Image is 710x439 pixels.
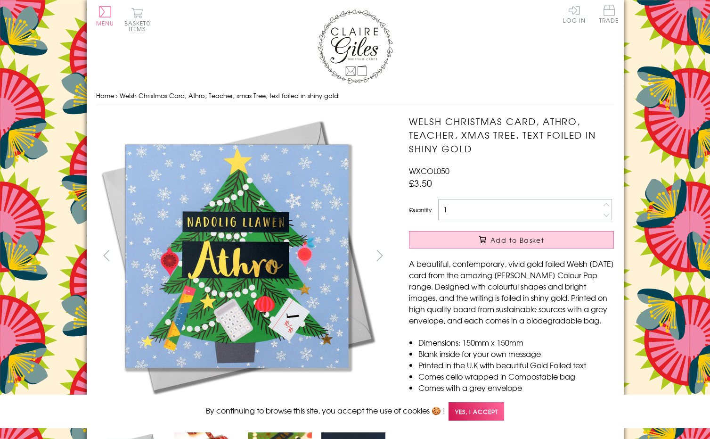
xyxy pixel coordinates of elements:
p: A beautiful, contemporary, vivid gold foiled Welsh [DATE] card from the amazing [PERSON_NAME] Col... [409,258,614,326]
button: next [369,245,390,266]
label: Quantity [409,206,432,214]
span: 0 items [129,19,150,33]
img: Welsh Christmas Card, Athro, Teacher, xmas Tree, text foiled in shiny gold [96,115,379,398]
img: Claire Giles Greetings Cards [318,9,393,84]
button: prev [96,245,117,266]
a: Home [96,91,114,100]
li: Comes with a grey envelope [418,382,614,393]
span: Menu [96,19,114,27]
span: WXCOL050 [409,165,449,176]
li: Printed in the U.K with beautiful Gold Foiled text [418,359,614,371]
span: £3.50 [409,176,432,190]
nav: breadcrumbs [96,86,614,106]
button: Menu [96,6,114,26]
li: Dimensions: 150mm x 150mm [418,337,614,348]
button: Add to Basket [409,231,614,248]
span: › [116,91,118,100]
li: Comes cello wrapped in Compostable bag [418,371,614,382]
span: Add to Basket [490,235,544,245]
span: Yes, I accept [449,402,504,421]
a: Log In [563,5,586,23]
li: Blank inside for your own message [418,348,614,359]
span: Welsh Christmas Card, Athro, Teacher, xmas Tree, text foiled in shiny gold [120,91,338,100]
a: Trade [599,5,619,25]
span: Trade [599,5,619,23]
h1: Welsh Christmas Card, Athro, Teacher, xmas Tree, text foiled in shiny gold [409,115,614,155]
button: Basket0 items [124,8,150,32]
